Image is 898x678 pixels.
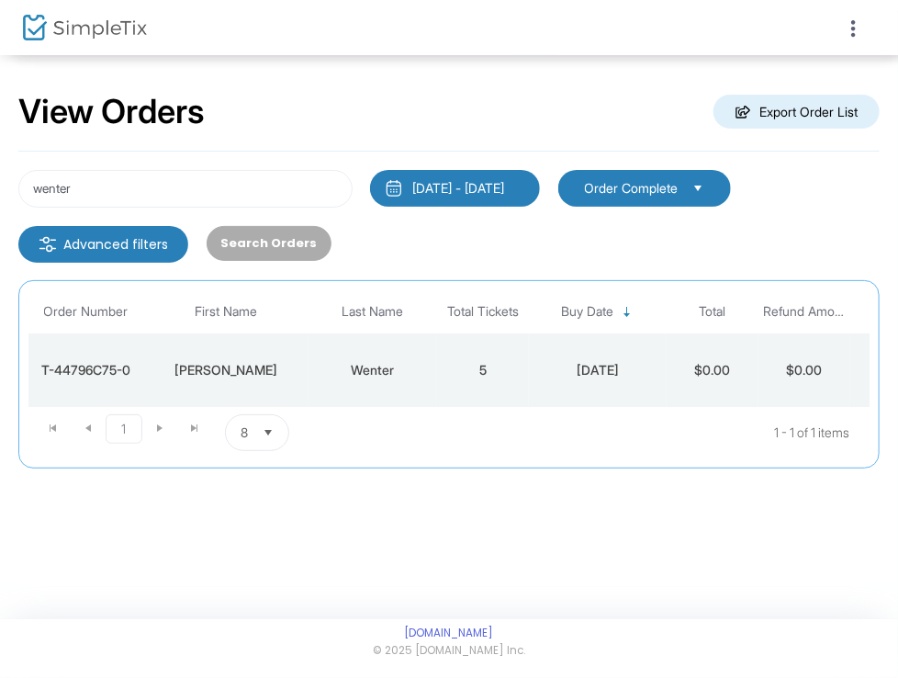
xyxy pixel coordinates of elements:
[667,290,758,333] th: Total
[758,290,850,333] th: Refund Amount
[18,92,205,132] h2: View Orders
[713,95,880,129] m-button: Export Order List
[313,361,432,379] div: Wenter
[686,178,712,198] button: Select
[385,179,403,198] img: monthly
[620,305,634,320] span: Sortable
[373,643,525,660] span: © 2025 [DOMAIN_NAME] Inc.
[28,290,870,407] div: Data table
[33,361,139,379] div: T-44796C75-0
[437,333,529,407] td: 5
[412,179,504,198] div: [DATE] - [DATE]
[758,333,850,407] td: $0.00
[437,290,529,333] th: Total Tickets
[255,415,281,450] button: Select
[370,170,540,207] button: [DATE] - [DATE]
[241,424,248,442] span: 8
[195,304,257,320] span: First Name
[667,333,758,407] td: $0.00
[342,304,404,320] span: Last Name
[18,170,353,208] input: Search by name, email, phone, order number, ip address, or last 4 digits of card
[44,304,129,320] span: Order Number
[18,226,188,263] m-button: Advanced filters
[533,361,662,379] div: 9/20/2025
[39,235,57,254] img: filter
[472,414,849,451] kendo-pager-info: 1 - 1 of 1 items
[106,414,142,444] span: Page 1
[405,626,494,640] a: [DOMAIN_NAME]
[148,361,304,379] div: Ashley
[561,304,613,320] span: Buy Date
[585,179,679,198] span: Order Complete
